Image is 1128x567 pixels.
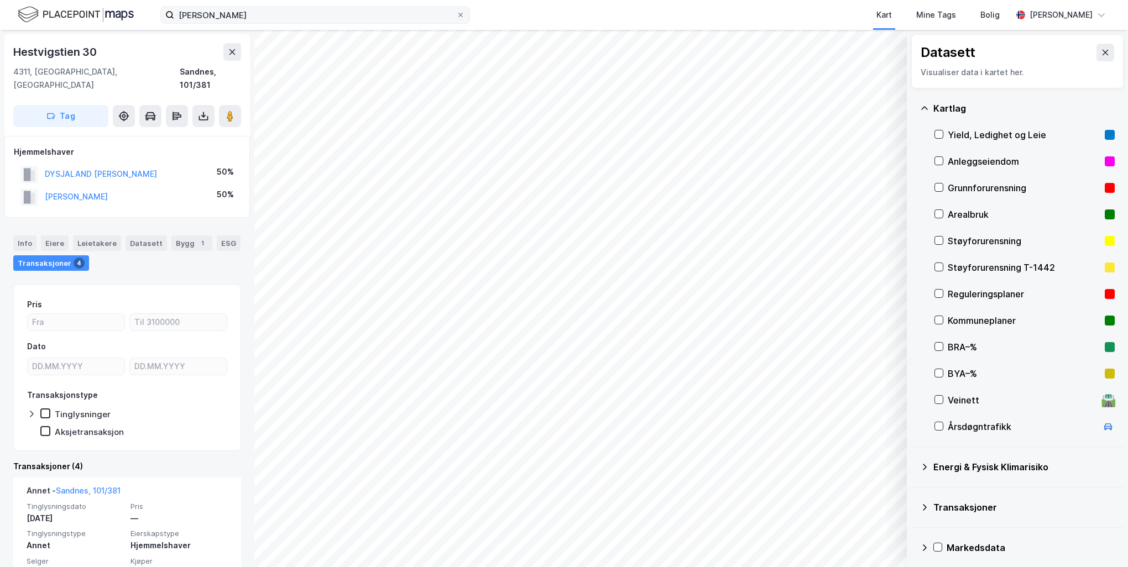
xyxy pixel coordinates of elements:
div: Pris [27,298,42,311]
span: Selger [27,556,124,566]
div: Kommuneplaner [948,314,1100,327]
input: Til 3100000 [130,314,227,330]
div: Energi & Fysisk Klimarisiko [933,460,1115,474]
div: 1 [197,238,208,249]
button: Tag [13,105,108,127]
div: ESG [217,235,241,251]
span: Tinglysningsdato [27,502,124,511]
span: Eierskapstype [130,529,228,538]
input: DD.MM.YYYY [130,358,227,375]
input: DD.MM.YYYY [28,358,124,375]
div: Bolig [980,8,1000,22]
div: Bygg [171,235,212,251]
div: Transaksjonstype [27,389,98,402]
div: Aksjetransaksjon [55,427,124,437]
div: Reguleringsplaner [948,287,1100,301]
input: Søk på adresse, matrikkel, gårdeiere, leietakere eller personer [174,7,456,23]
iframe: Chat Widget [1073,514,1128,567]
div: Kart [876,8,892,22]
div: Info [13,235,36,251]
div: Støyforurensning T-1442 [948,261,1100,274]
div: 50% [217,188,234,201]
div: Annet - [27,484,121,502]
span: Tinglysningstype [27,529,124,538]
div: Annet [27,539,124,552]
div: Visualiser data i kartet her. [921,66,1114,79]
div: 🛣️ [1101,393,1116,407]
div: [PERSON_NAME] [1030,8,1093,22]
div: BRA–% [948,340,1100,354]
div: Leietakere [73,235,121,251]
div: Årsdøgntrafikk [948,420,1097,433]
div: 4311, [GEOGRAPHIC_DATA], [GEOGRAPHIC_DATA] [13,65,180,92]
div: Transaksjoner [13,255,89,271]
div: Hjemmelshaver [14,145,241,159]
div: Kartlag [933,102,1115,115]
input: Fra [28,314,124,330]
div: Anleggseiendom [948,155,1100,168]
div: Transaksjoner (4) [13,460,241,473]
span: Kjøper [130,556,228,566]
div: BYA–% [948,367,1100,380]
div: Dato [27,340,46,353]
div: Kontrollprogram for chat [1073,514,1128,567]
div: Yield, Ledighet og Leie [948,128,1100,141]
div: Hestvigstien 30 [13,43,99,61]
div: Mine Tags [916,8,956,22]
div: Eiere [41,235,69,251]
div: Hjemmelshaver [130,539,228,552]
div: Datasett [126,235,167,251]
div: Datasett [921,44,975,61]
div: 50% [217,165,234,179]
div: Grunnforurensning [948,181,1100,195]
div: Arealbruk [948,208,1100,221]
div: Veinett [948,393,1097,407]
div: Transaksjoner [933,501,1115,514]
div: Sandnes, 101/381 [180,65,241,92]
div: — [130,512,228,525]
a: Sandnes, 101/381 [56,486,121,495]
div: Tinglysninger [55,409,111,419]
span: Pris [130,502,228,511]
div: Støyforurensning [948,234,1100,248]
div: [DATE] [27,512,124,525]
div: 4 [74,258,85,269]
img: logo.f888ab2527a4732fd821a326f86c7f29.svg [18,5,134,24]
div: Markedsdata [947,541,1115,554]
